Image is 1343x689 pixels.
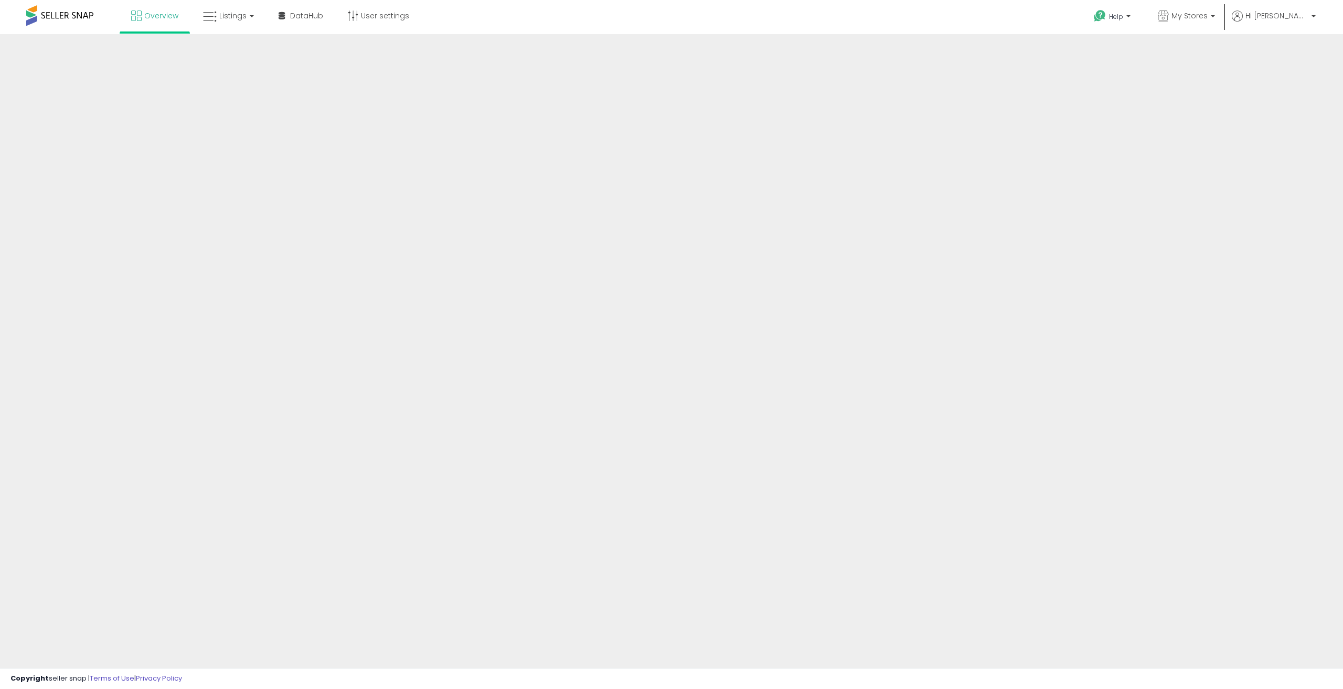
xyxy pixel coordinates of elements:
[144,10,178,21] span: Overview
[219,10,247,21] span: Listings
[290,10,323,21] span: DataHub
[1232,10,1316,34] a: Hi [PERSON_NAME]
[1093,9,1106,23] i: Get Help
[1245,10,1308,21] span: Hi [PERSON_NAME]
[1085,2,1141,34] a: Help
[1109,12,1123,21] span: Help
[1171,10,1208,21] span: My Stores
